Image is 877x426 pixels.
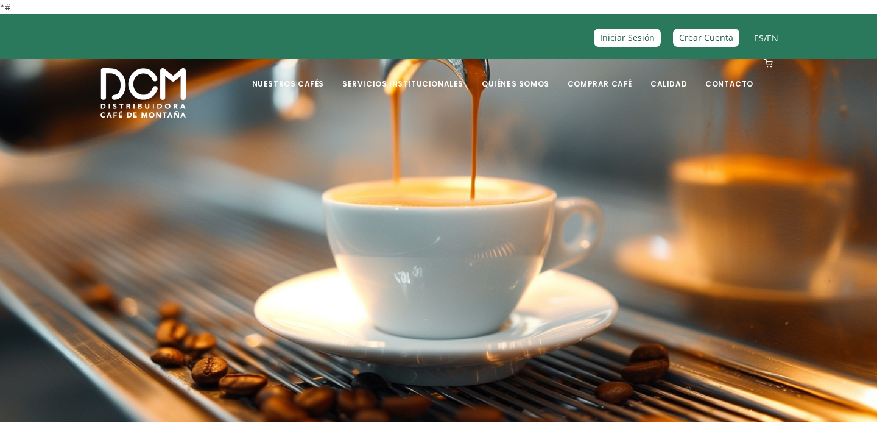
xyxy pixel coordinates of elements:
a: ES [754,32,764,44]
a: Quiénes Somos [474,60,557,89]
a: Calidad [643,60,694,89]
a: Nuestros Cafés [245,60,331,89]
a: Servicios Institucionales [335,60,471,89]
a: Contacto [698,60,761,89]
span: / [754,31,778,45]
a: Crear Cuenta [673,29,739,46]
a: Comprar Café [560,60,639,89]
a: Iniciar Sesión [594,29,661,46]
a: EN [767,32,778,44]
